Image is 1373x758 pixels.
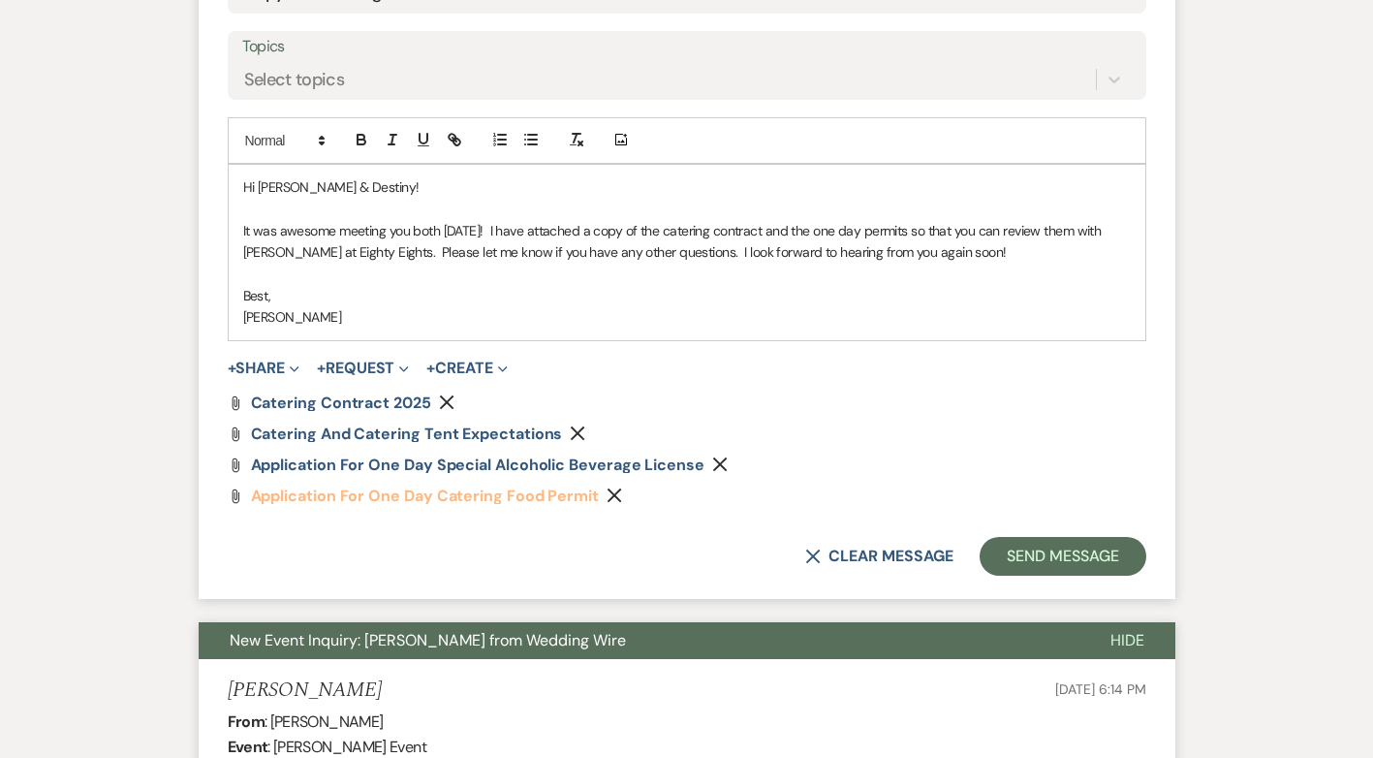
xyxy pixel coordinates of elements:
span: New Event Inquiry: [PERSON_NAME] from Wedding Wire [230,630,626,650]
div: Select topics [244,66,345,92]
span: Application for One Day Catering Food Permit [251,486,599,506]
span: + [317,361,326,376]
span: + [426,361,435,376]
button: Request [317,361,409,376]
button: Hide [1079,622,1175,659]
button: Create [426,361,507,376]
span: Hide [1110,630,1144,650]
button: Clear message [805,549,952,564]
p: It was awesome meeting you both [DATE]! I have attached a copy of the catering contract and the o... [243,220,1131,264]
label: Topics [242,33,1132,61]
p: Hi [PERSON_NAME] & Destiny! [243,176,1131,198]
button: Share [228,361,300,376]
a: Application for One Day Catering Food Permit [251,489,599,504]
button: Send Message [980,537,1145,576]
span: Catering and Catering Tent Expectations [251,424,563,444]
span: Application for One Day Special Alcoholic Beverage License [251,455,704,475]
a: Application for One Day Special Alcoholic Beverage License [251,458,704,473]
span: Catering Contract 2025 [251,393,431,413]
p: [PERSON_NAME] [243,306,1131,328]
b: From [228,711,265,732]
button: New Event Inquiry: [PERSON_NAME] from Wedding Wire [199,622,1079,659]
b: Event [228,737,268,757]
span: + [228,361,236,376]
a: Catering Contract 2025 [251,395,431,411]
a: Catering and Catering Tent Expectations [251,426,563,442]
h5: [PERSON_NAME] [228,679,382,703]
span: [DATE] 6:14 PM [1055,680,1145,698]
p: Best, [243,285,1131,306]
